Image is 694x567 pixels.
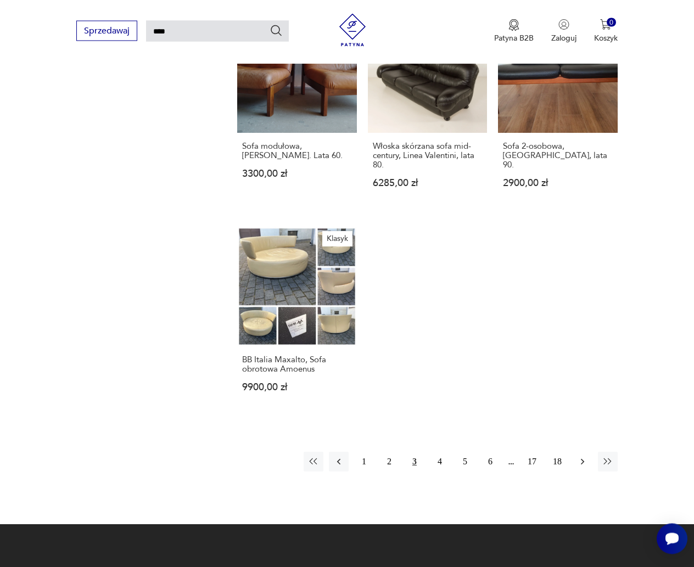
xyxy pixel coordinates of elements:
h3: Sofa modułowa, [PERSON_NAME]. Lata 60. [242,142,352,160]
iframe: Smartsupp widget button [657,523,687,554]
a: KlasykBB Italia Maxalto, Sofa obrotowa AmoenusBB Italia Maxalto, Sofa obrotowa Amoenus9900,00 zł [237,227,357,413]
div: 0 [607,18,616,27]
a: Włoska skórzana sofa mid-century, Linea Valentini, lata 80.Włoska skórzana sofa mid-century, Line... [368,14,488,210]
button: Zaloguj [551,19,577,43]
img: Ikona medalu [508,19,519,31]
button: 0Koszyk [594,19,618,43]
button: Patyna B2B [494,19,534,43]
h3: BB Italia Maxalto, Sofa obrotowa Amoenus [242,355,352,374]
img: Ikonka użytkownika [558,19,569,30]
p: 9900,00 zł [242,383,352,392]
button: 5 [455,452,475,471]
p: 2900,00 zł [503,178,613,188]
button: Szukaj [270,24,283,37]
button: 6 [480,452,500,471]
a: Sofa modułowa, Gustav Bergmann. Lata 60.Sofa modułowa, [PERSON_NAME]. Lata 60.3300,00 zł [237,14,357,210]
button: 3 [405,452,424,471]
button: 2 [379,452,399,471]
p: Zaloguj [551,32,577,43]
a: Ikona medaluPatyna B2B [494,19,534,43]
p: Koszyk [594,32,618,43]
p: 3300,00 zł [242,169,352,178]
h3: Sofa 2-osobowa, [GEOGRAPHIC_DATA], lata 90. [503,142,613,170]
button: 4 [430,452,450,471]
h3: Włoska skórzana sofa mid-century, Linea Valentini, lata 80. [373,142,483,170]
img: Patyna - sklep z meblami i dekoracjami vintage [336,13,369,46]
p: Patyna B2B [494,32,534,43]
p: 6285,00 zł [373,178,483,188]
img: Ikona koszyka [600,19,611,30]
button: Sprzedawaj [76,20,137,41]
button: 18 [547,452,567,471]
a: Sofa 2-osobowa, Włochy, lata 90.Sofa 2-osobowa, [GEOGRAPHIC_DATA], lata 90.2900,00 zł [498,14,618,210]
button: 17 [522,452,542,471]
button: 1 [354,452,374,471]
a: Sprzedawaj [76,27,137,35]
